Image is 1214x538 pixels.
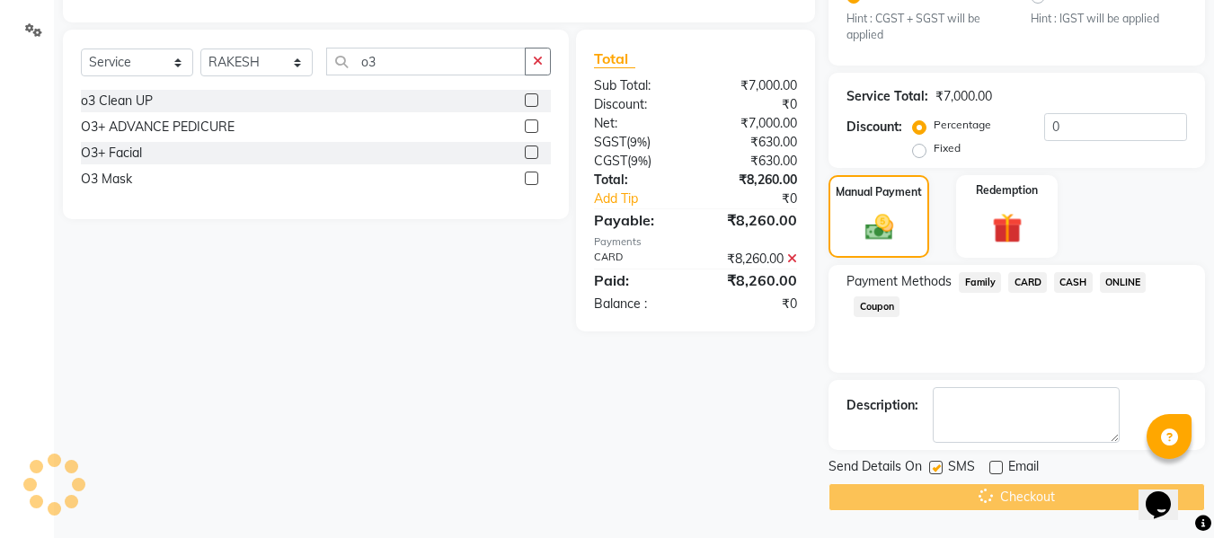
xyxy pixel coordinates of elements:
[854,296,899,317] span: Coupon
[846,118,902,137] div: Discount:
[934,117,991,133] label: Percentage
[959,272,1001,293] span: Family
[81,92,153,110] div: o3 Clean UP
[580,133,696,152] div: ( )
[856,211,902,243] img: _cash.svg
[836,184,922,200] label: Manual Payment
[580,295,696,313] div: Balance :
[696,76,811,95] div: ₹7,000.00
[1139,466,1196,520] iframe: chat widget
[580,190,714,208] a: Add Tip
[846,11,1003,44] small: Hint : CGST + SGST will be applied
[935,87,992,106] div: ₹7,000.00
[696,295,811,313] div: ₹0
[948,457,975,480] span: SMS
[631,154,648,168] span: 9%
[696,250,811,269] div: ₹8,260.00
[630,135,647,149] span: 9%
[594,134,626,150] span: SGST
[696,209,811,231] div: ₹8,260.00
[983,209,1032,246] img: _gift.svg
[580,152,696,171] div: ( )
[934,140,961,156] label: Fixed
[1054,272,1093,293] span: CASH
[81,144,142,163] div: O3+ Facial
[846,396,918,415] div: Description:
[696,133,811,152] div: ₹630.00
[326,48,526,75] input: Search or Scan
[846,87,928,106] div: Service Total:
[1008,457,1039,480] span: Email
[580,76,696,95] div: Sub Total:
[696,269,811,291] div: ₹8,260.00
[580,209,696,231] div: Payable:
[696,95,811,114] div: ₹0
[1031,11,1187,27] small: Hint : IGST will be applied
[846,272,952,291] span: Payment Methods
[715,190,811,208] div: ₹0
[81,118,235,137] div: O3+ ADVANCE PEDICURE
[1100,272,1147,293] span: ONLINE
[580,114,696,133] div: Net:
[976,182,1038,198] label: Redemption
[696,114,811,133] div: ₹7,000.00
[594,153,627,169] span: CGST
[580,95,696,114] div: Discount:
[829,457,922,480] span: Send Details On
[696,171,811,190] div: ₹8,260.00
[696,152,811,171] div: ₹630.00
[81,170,132,189] div: O3 Mask
[594,49,635,68] span: Total
[1008,272,1047,293] span: CARD
[580,250,696,269] div: CARD
[594,234,797,250] div: Payments
[580,171,696,190] div: Total:
[580,269,696,291] div: Paid:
